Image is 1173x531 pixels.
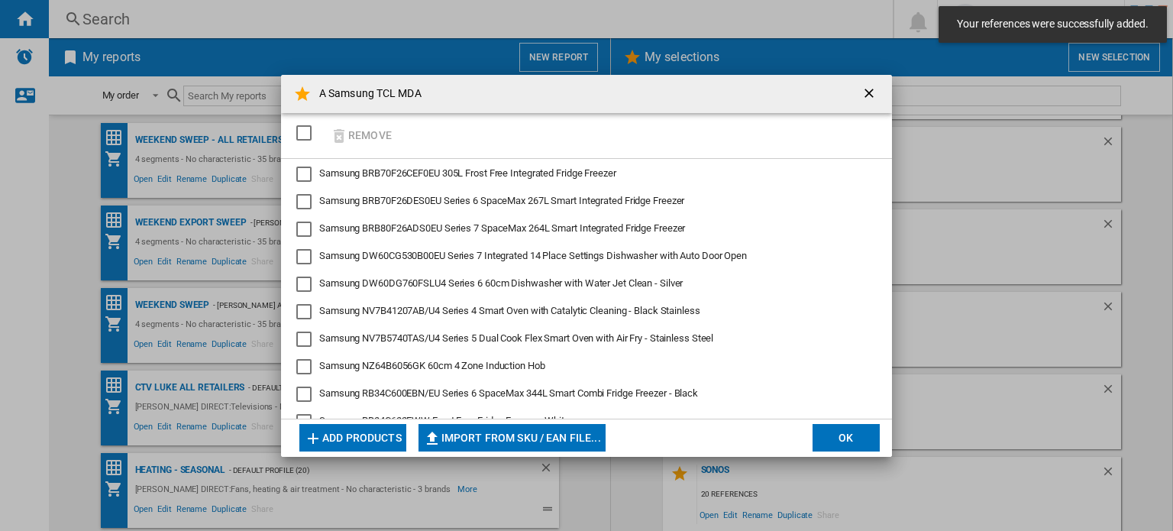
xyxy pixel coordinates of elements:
[952,17,1153,32] span: Your references were successfully added.
[319,387,698,399] span: Samsung RB34C600EBN/EU Series 6 SpaceMax 344L Smart Combi Fridge Freezer - Black
[296,121,319,146] md-checkbox: SELECTIONS.EDITION_POPUP.SELECT_DESELECT
[325,118,396,154] button: Remove
[296,277,864,292] md-checkbox: Samsung DW60DG760FSLU4 Series 6 60cm Dishwasher with Water Jet Clean - Silver
[296,167,864,182] md-checkbox: Samsung BRB70F26CEF0EU 305L Frost Free Integrated Fridge Freezer
[319,167,616,179] span: Samsung BRB70F26CEF0EU 305L Frost Free Integrated Fridge Freezer
[319,360,545,371] span: Samsung NZ64B6056GK 60cm 4 Zone Induction Hob
[296,387,864,402] md-checkbox: Samsung RB34C600EBN/EU Series 6 SpaceMax 344L Smart Combi Fridge Freezer - Black
[319,250,747,261] span: Samsung DW60CG530B00EU Series 7 Integrated 14 Place Settings Dishwasher with Auto Door Open
[319,222,685,234] span: Samsung BRB80F26ADS0EU Series 7 SpaceMax 264L Smart Integrated Fridge Freezer
[296,359,864,374] md-checkbox: Samsung NZ64B6056GK 60cm 4 Zone Induction Hob
[418,424,606,452] button: Import from SKU / EAN file...
[296,222,864,237] md-checkbox: Samsung BRB80F26ADS0EU Series 7 SpaceMax 264L Smart Integrated Fridge Freezer
[855,79,886,109] button: getI18NText('BUTTONS.CLOSE_DIALOG')
[296,414,864,429] md-checkbox: Samsung RB34C632EWW Frost Free Fridge Freezer - White
[319,332,713,344] span: Samsung NV7B5740TAS/U4 Series 5 Dual Cook Flex Smart Oven with Air Fry - Stainless Steel
[296,249,864,264] md-checkbox: Samsung DW60CG530B00EU Series 7 Integrated 14 Place Settings Dishwasher with Auto Door Open
[861,86,880,104] ng-md-icon: getI18NText('BUTTONS.CLOSE_DIALOG')
[296,304,864,319] md-checkbox: Samsung NV7B41207AB/U4 Series 4 Smart Oven with Catalytic Cleaning - Black Stainless
[319,415,570,426] span: Samsung RB34C632EWW Frost Free Fridge Freezer - White
[312,86,422,102] h4: A Samsung TCL MDA
[296,194,864,209] md-checkbox: Samsung BRB70F26DES0EU Series 6 SpaceMax 267L Smart Integrated Fridge Freezer
[319,277,683,289] span: Samsung DW60DG760FSLU4 Series 6 60cm Dishwasher with Water Jet Clean - Silver
[296,332,864,347] md-checkbox: Samsung NV7B5740TAS/U4 Series 5 Dual Cook Flex Smart Oven with Air Fry - Stainless Steel
[319,305,700,316] span: Samsung NV7B41207AB/U4 Series 4 Smart Oven with Catalytic Cleaning - Black Stainless
[813,424,880,452] button: OK
[299,424,406,452] button: Add products
[319,195,684,206] span: Samsung BRB70F26DES0EU Series 6 SpaceMax 267L Smart Integrated Fridge Freezer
